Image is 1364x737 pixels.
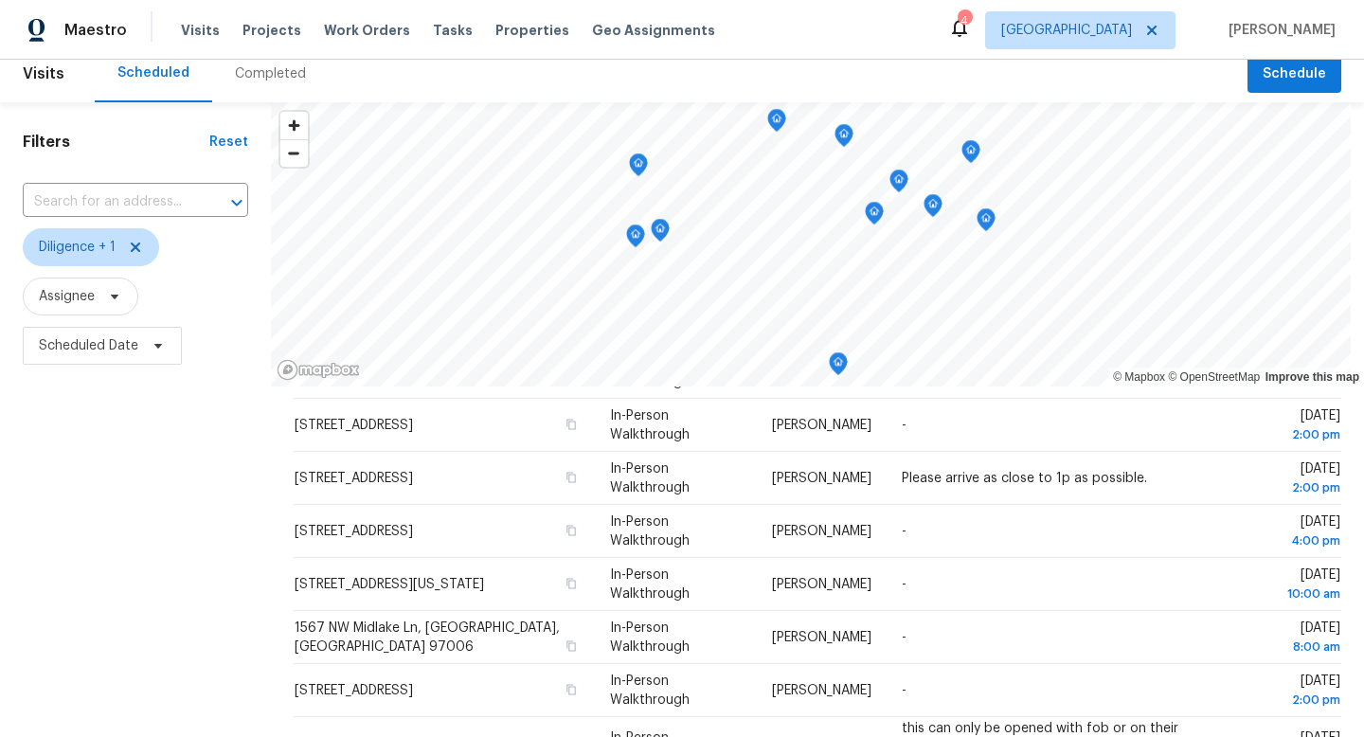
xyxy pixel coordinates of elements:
[23,53,64,95] span: Visits
[324,21,410,40] span: Work Orders
[610,409,690,441] span: In-Person Walkthrough
[280,139,308,167] button: Zoom out
[1216,674,1340,710] span: [DATE]
[39,287,95,306] span: Assignee
[1001,21,1132,40] span: [GEOGRAPHIC_DATA]
[902,578,906,591] span: -
[23,188,195,217] input: Search for an address...
[295,472,413,485] span: [STREET_ADDRESS]
[563,575,580,592] button: Copy Address
[902,631,906,644] span: -
[271,102,1351,386] canvas: Map
[1216,531,1340,550] div: 4:00 pm
[1216,372,1340,391] div: 8:00 am
[902,419,906,432] span: -
[39,336,138,355] span: Scheduled Date
[280,112,308,139] button: Zoom in
[563,681,580,698] button: Copy Address
[651,219,670,248] div: Map marker
[295,419,413,432] span: [STREET_ADDRESS]
[902,472,1147,485] span: Please arrive as close to 1p as possible.
[1265,370,1359,384] a: Improve this map
[1113,370,1165,384] a: Mapbox
[772,525,871,538] span: [PERSON_NAME]
[181,21,220,40] span: Visits
[295,621,560,654] span: 1567 NW Midlake Ln, [GEOGRAPHIC_DATA], [GEOGRAPHIC_DATA] 97006
[1247,55,1341,94] button: Schedule
[563,469,580,486] button: Copy Address
[610,462,690,494] span: In-Person Walkthrough
[209,133,248,152] div: Reset
[1263,63,1326,86] span: Schedule
[1216,462,1340,497] span: [DATE]
[1216,568,1340,603] span: [DATE]
[610,515,690,548] span: In-Person Walkthrough
[1216,356,1340,391] span: [DATE]
[902,684,906,697] span: -
[610,568,690,601] span: In-Person Walkthrough
[224,189,250,216] button: Open
[563,522,580,539] button: Copy Address
[772,578,871,591] span: [PERSON_NAME]
[889,170,908,199] div: Map marker
[1216,691,1340,710] div: 2:00 pm
[1216,638,1340,656] div: 8:00 am
[1216,478,1340,497] div: 2:00 pm
[563,638,580,655] button: Copy Address
[902,525,906,538] span: -
[1216,515,1340,550] span: [DATE]
[958,11,971,30] div: 4
[1216,409,1340,444] span: [DATE]
[295,525,413,538] span: [STREET_ADDRESS]
[23,133,209,152] h1: Filters
[767,109,786,138] div: Map marker
[772,472,871,485] span: [PERSON_NAME]
[235,64,306,83] div: Completed
[829,352,848,382] div: Map marker
[495,21,569,40] span: Properties
[626,225,645,254] div: Map marker
[1216,425,1340,444] div: 2:00 pm
[280,140,308,167] span: Zoom out
[1168,370,1260,384] a: OpenStreetMap
[295,684,413,697] span: [STREET_ADDRESS]
[592,21,715,40] span: Geo Assignments
[977,208,996,238] div: Map marker
[610,356,690,388] span: In-Person Walkthrough
[295,578,484,591] span: [STREET_ADDRESS][US_STATE]
[865,202,884,231] div: Map marker
[563,416,580,433] button: Copy Address
[610,621,690,654] span: In-Person Walkthrough
[835,124,853,153] div: Map marker
[117,63,189,82] div: Scheduled
[242,21,301,40] span: Projects
[629,153,648,183] div: Map marker
[1216,584,1340,603] div: 10:00 am
[1221,21,1336,40] span: [PERSON_NAME]
[1216,621,1340,656] span: [DATE]
[772,419,871,432] span: [PERSON_NAME]
[961,140,980,170] div: Map marker
[39,238,116,257] span: Diligence + 1
[64,21,127,40] span: Maestro
[772,684,871,697] span: [PERSON_NAME]
[433,24,473,37] span: Tasks
[772,631,871,644] span: [PERSON_NAME]
[924,194,942,224] div: Map marker
[277,359,360,381] a: Mapbox homepage
[610,674,690,707] span: In-Person Walkthrough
